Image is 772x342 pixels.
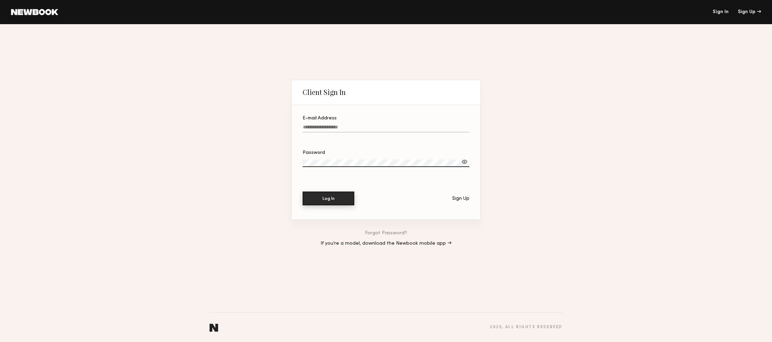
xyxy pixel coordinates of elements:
[303,192,354,205] button: Log In
[303,125,469,133] input: E-mail Address
[365,231,407,236] a: Forgot Password?
[303,150,469,155] div: Password
[321,241,451,246] a: If you’re a model, download the Newbook mobile app →
[713,10,729,14] a: Sign In
[303,159,469,167] input: Password
[490,325,562,330] div: 2025 , all rights reserved
[303,88,346,96] div: Client Sign In
[738,10,761,14] div: Sign Up
[303,116,469,121] div: E-mail Address
[452,196,469,201] div: Sign Up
